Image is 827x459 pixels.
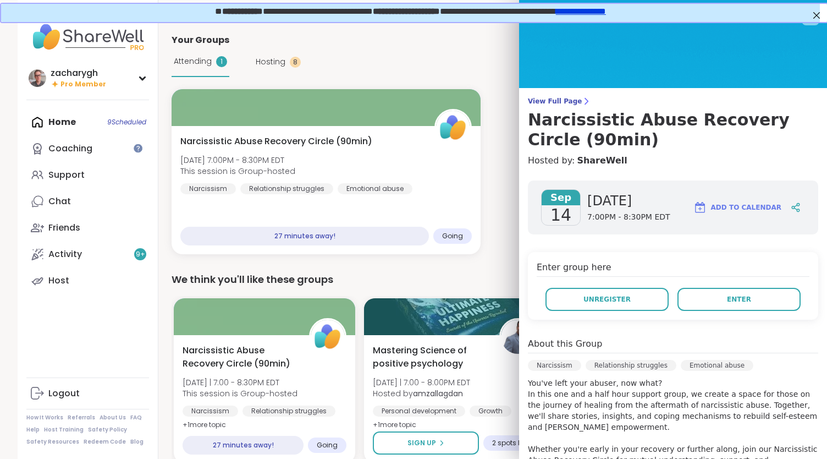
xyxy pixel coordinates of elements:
span: Narcissistic Abuse Recovery Circle (90min) [183,344,297,370]
span: [DATE] | 7:00 - 8:00PM EDT [373,377,470,388]
div: Narcissism [180,183,236,194]
a: Support [26,162,149,188]
span: Hosted by [373,388,470,399]
span: This session is Group-hosted [183,388,297,399]
span: 7:00PM - 8:30PM EDT [587,212,670,223]
a: View Full PageNarcissistic Abuse Recovery Circle (90min) [528,97,818,150]
span: Mastering Science of positive psychology [373,344,487,370]
a: Coaching [26,135,149,162]
img: ShareWell Nav Logo [26,18,149,56]
div: Logout [48,387,80,400]
div: Narcissism [528,360,581,371]
span: 2 spots left [492,439,528,447]
span: View Full Page [528,97,818,106]
span: Narcissistic Abuse Recovery Circle (90min) [180,135,372,148]
div: Narcissism [183,406,238,417]
div: Coaching [48,143,92,155]
a: How It Works [26,414,63,422]
h4: About this Group [528,337,602,351]
div: 27 minutes away! [180,227,429,245]
button: Enter [677,288,801,311]
span: Add to Calendar [711,203,781,212]
a: Referrals [68,414,95,422]
a: About Us [100,414,126,422]
span: Hosting [256,56,285,68]
img: zacharygh [29,69,46,87]
a: Help [26,426,40,434]
a: Activity9+ [26,241,149,267]
a: Redeem Code [84,438,126,446]
a: FAQ [130,414,142,422]
a: Safety Policy [88,426,127,434]
img: amzallagdan [501,320,535,354]
div: Growth [470,406,511,417]
div: Relationship struggles [240,183,333,194]
b: amzallagdan [413,388,463,399]
span: 9 + [136,250,145,259]
a: Chat [26,188,149,215]
div: 1 [216,56,227,67]
span: Your Groups [172,34,229,47]
h3: Narcissistic Abuse Recovery Circle (90min) [528,110,818,150]
div: Chat [48,195,71,207]
span: [DATE] | 7:00 - 8:30PM EDT [183,377,297,388]
a: Safety Resources [26,438,79,446]
span: Enter [727,294,751,304]
div: We think you'll like these groups [172,272,796,287]
div: Emotional abuse [338,183,412,194]
img: ShareWell [311,320,345,354]
span: 14 [550,205,571,225]
div: zacharygh [51,67,106,79]
div: Friends [48,222,80,234]
button: Unregister [545,288,669,311]
span: Attending [174,56,212,67]
span: Pro Member [60,80,106,89]
span: Going [317,441,338,450]
div: Relationship struggles [242,406,335,417]
span: Sep [542,190,580,205]
div: Activity [48,248,82,260]
iframe: Spotlight [134,144,142,152]
div: Emotional abuse [681,360,753,371]
img: ShareWell Logomark [693,201,707,214]
span: Sign Up [407,438,436,448]
a: Blog [130,438,144,446]
a: Host Training [44,426,84,434]
span: This session is Group-hosted [180,166,295,177]
div: Host [48,275,69,287]
a: ShareWell [577,154,627,167]
img: ShareWell [436,111,470,145]
h4: Hosted by: [528,154,818,167]
div: Support [48,169,85,181]
a: Friends [26,215,149,241]
button: Sign Up [373,431,479,455]
button: Add to Calendar [688,194,786,221]
div: Relationship struggles [586,360,676,371]
div: 8 [290,57,301,68]
div: Personal development [373,406,465,417]
span: [DATE] 7:00PM - 8:30PM EDT [180,155,295,166]
span: Unregister [583,294,631,304]
h4: Enter group here [537,261,809,277]
span: Going [442,232,463,241]
a: Logout [26,380,149,407]
span: [DATE] [587,192,670,210]
div: 27 minutes away! [183,436,304,455]
a: Host [26,267,149,294]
